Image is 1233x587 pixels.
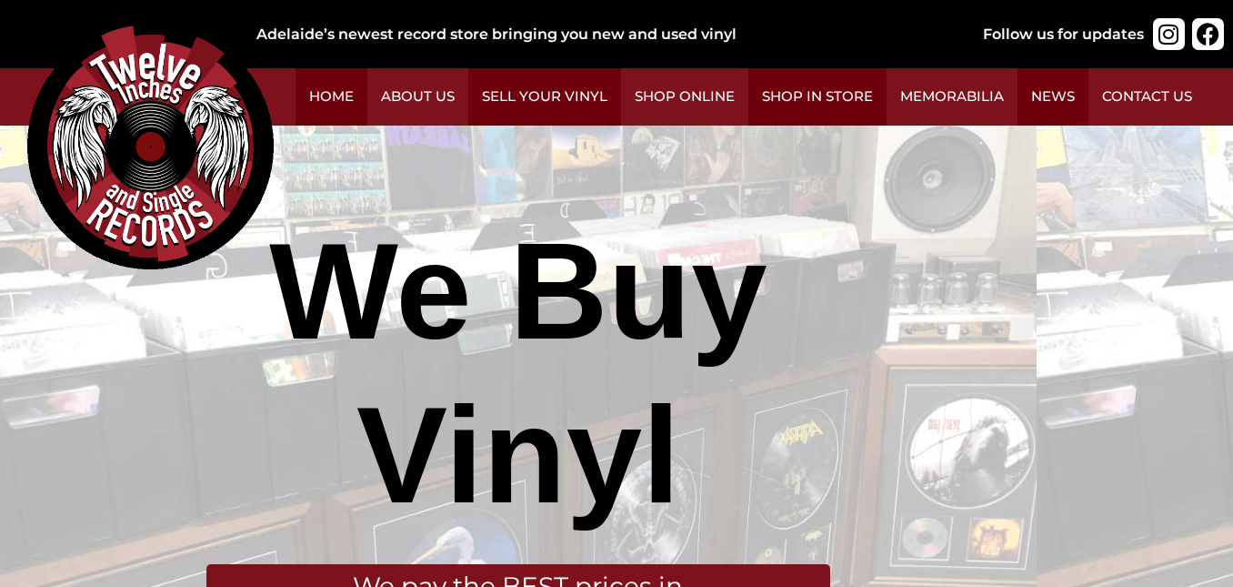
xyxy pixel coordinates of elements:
a: About Us [367,68,468,126]
div: Adelaide’s newest record store bringing you new and used vinyl [256,24,942,46]
a: News [1017,68,1088,126]
a: Home [296,68,367,126]
div: Follow us for updates [983,24,1144,46]
a: Memorabilia [887,68,1017,126]
div: We Buy Vinyl [206,209,830,537]
a: Contact Us [1088,68,1206,126]
a: Shop Online [621,68,748,126]
a: Sell Your Vinyl [468,68,621,126]
a: Shop in Store [748,68,887,126]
